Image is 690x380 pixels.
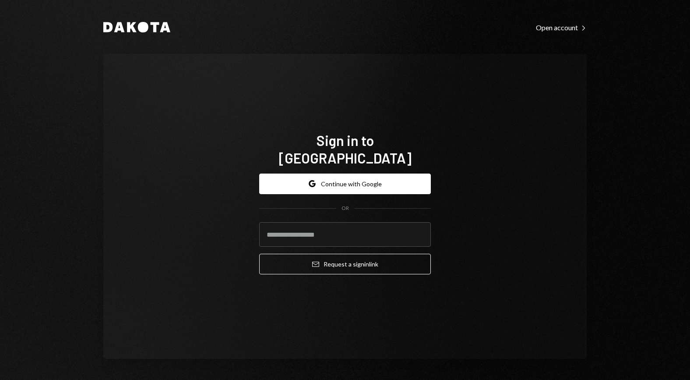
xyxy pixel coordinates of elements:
[536,23,587,32] div: Open account
[259,174,431,194] button: Continue with Google
[259,131,431,167] h1: Sign in to [GEOGRAPHIC_DATA]
[341,205,349,212] div: OR
[536,22,587,32] a: Open account
[259,254,431,274] button: Request a signinlink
